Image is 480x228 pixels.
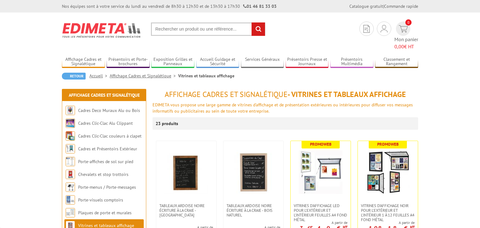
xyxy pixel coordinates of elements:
a: Tableaux Ardoise Noire écriture à la craie - Bois Naturel [223,203,283,217]
a: Cadres Clic-Clac Alu Clippant [78,120,133,126]
a: devis rapide 0 Mon panier 0,00€ HT [394,22,418,50]
a: Affichage Cadres et Signalétique [69,92,140,98]
img: Cadres Deco Muraux Alu ou Bois [66,106,75,115]
img: Porte-menus / Porte-messages [66,182,75,192]
h1: - Vitrines et tableaux affichage [152,90,418,99]
img: VITRINES D'AFFICHAGE NOIR POUR L'EXTÉRIEUR ET L'INTÉRIEUR 1 À 12 FEUILLES A4 FOND MÉTAL [366,150,410,194]
span: Tableaux Ardoise Noire écriture à la craie - Bois Naturel [227,203,280,217]
a: Exposition Grilles et Panneaux [151,57,194,67]
li: Vitrines et tableaux affichage [178,73,234,79]
b: Promoweb [377,142,399,147]
a: Chevalets et stop trottoirs [78,172,128,177]
a: Accueil Guidage et Sécurité [196,57,239,67]
a: Commande rapide [384,3,418,9]
p: 23 produits [156,117,179,130]
a: Affichage Cadres et Signalétique [62,57,105,67]
a: Classement et Rangement [375,57,418,67]
span: € HT [394,43,418,50]
span: Affichage Cadres et Signalétique [165,90,287,99]
img: Porte-affiches de sol sur pied [66,157,75,166]
a: Présentoirs Presse et Journaux [286,57,329,67]
img: devis rapide [363,25,370,33]
a: Retour [62,73,86,80]
a: Porte-visuels comptoirs [78,197,123,203]
a: Plaques de porte et murales [78,210,132,216]
img: Plaques de porte et murales [66,208,75,217]
span: A partir de [358,220,415,225]
span: Vitrines d'affichage LED pour l'extérieur et l'intérieur feuilles A4 fond métal [294,203,347,222]
img: Tableaux Ardoise Noire écriture à la craie - Bois Foncé [164,150,208,194]
span: A partir de [291,220,347,225]
a: Affichage Cadres et Signalétique [110,73,178,79]
span: VITRINES D'AFFICHAGE NOIR POUR L'EXTÉRIEUR ET L'INTÉRIEUR 1 À 12 FEUILLES A4 FOND MÉTAL [361,203,415,222]
div: Nos équipes sont à votre service du lundi au vendredi de 8h30 à 12h30 et de 13h30 à 17h30 [62,3,277,9]
a: Cadres Deco Muraux Alu ou Bois [78,108,140,113]
img: Edimeta [62,19,142,42]
img: devis rapide [399,25,408,32]
img: Tableaux Ardoise Noire écriture à la craie - Bois Naturel [232,150,275,194]
a: Présentoirs et Porte-brochures [107,57,150,67]
strong: 01 46 81 33 03 [243,3,277,9]
a: Tableaux Ardoise Noire écriture à la craie - [GEOGRAPHIC_DATA] [156,203,216,217]
a: Catalogue gratuit [349,3,383,9]
input: rechercher [252,22,265,36]
img: Chevalets et stop trottoirs [66,170,75,179]
p: EDIMETA vous propose une large gamme de vitrines d'affichage et de présentation extérieures ou in... [152,102,418,114]
span: Tableaux Ardoise Noire écriture à la craie - [GEOGRAPHIC_DATA] [159,203,213,217]
img: devis rapide [381,25,387,32]
div: | [349,3,418,9]
a: Porte-affiches de sol sur pied [78,159,133,164]
a: Services Généraux [241,57,284,67]
span: Mon panier [394,36,418,50]
img: Vitrines d'affichage LED pour l'extérieur et l'intérieur feuilles A4 fond métal [299,150,342,194]
a: VITRINES D'AFFICHAGE NOIR POUR L'EXTÉRIEUR ET L'INTÉRIEUR 1 À 12 FEUILLES A4 FOND MÉTAL [358,203,418,222]
b: Promoweb [310,142,332,147]
input: Rechercher un produit ou une référence... [151,22,265,36]
img: Porte-visuels comptoirs [66,195,75,205]
a: Présentoirs Multimédia [330,57,373,67]
a: Cadres et Présentoirs Extérieur [78,146,137,152]
img: Cadres Clic-Clac Alu Clippant [66,119,75,128]
a: Porte-menus / Porte-messages [78,184,136,190]
span: 0 [405,19,412,26]
a: Vitrines d'affichage LED pour l'extérieur et l'intérieur feuilles A4 fond métal [291,203,351,222]
img: Cadres Clic-Clac couleurs à clapet [66,131,75,141]
img: Cadres et Présentoirs Extérieur [66,144,75,153]
a: Accueil [89,73,110,79]
span: 0,00 [394,43,404,50]
a: Cadres Clic-Clac couleurs à clapet [78,133,142,139]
